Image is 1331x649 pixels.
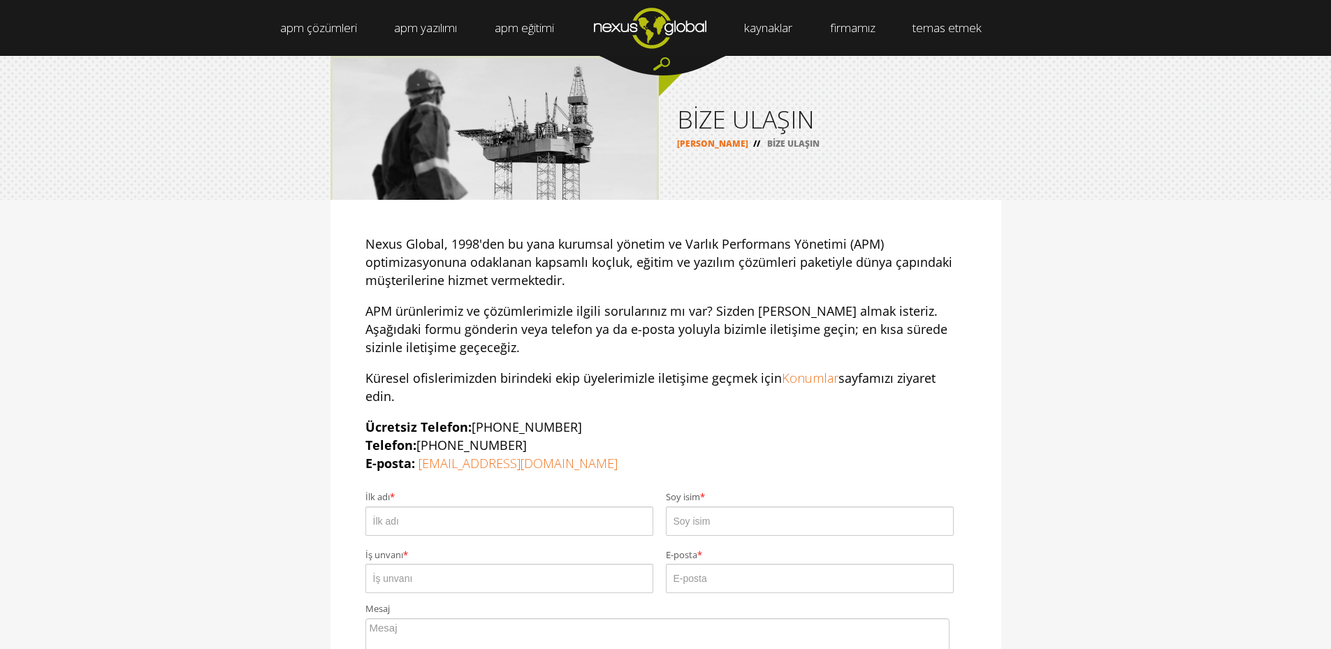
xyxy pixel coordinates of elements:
font: İlk adı [365,490,390,503]
font: // [753,138,760,150]
font: Ücretsiz Telefon: [365,418,472,435]
font: E-posta: [365,455,415,472]
a: Konumlar [782,370,838,386]
font: apm yazılımı [394,20,457,36]
a: [EMAIL_ADDRESS][DOMAIN_NAME] [419,455,618,472]
input: Soy isim [666,506,954,536]
input: E-posta [666,564,954,593]
font: temas etmek [912,20,982,36]
input: İlk adı [365,506,653,536]
a: [PERSON_NAME] [677,138,748,150]
font: Nexus Global, 1998'den bu yana kurumsal yönetim ve Varlık Performans Yönetimi (APM) optimizasyonu... [365,235,952,289]
font: APM ürünlerimiz ve çözümlerimizle ilgili sorularınız mı var? Sizden [PERSON_NAME] almak isteriz. ... [365,302,947,356]
font: kaynaklar [744,20,792,36]
input: İş unvanı [365,564,653,593]
font: [PHONE_NUMBER] [472,418,582,435]
font: firmamız [830,20,875,36]
font: apm eğitimi [495,20,554,36]
font: Soy isim [666,490,700,503]
font: Telefon: [365,437,416,453]
font: [PHONE_NUMBER] [416,437,527,453]
font: E-posta [666,548,697,561]
font: apm çözümleri [280,20,357,36]
font: Küresel ofislerimizden birindeki ekip üyelerimizle iletişime geçmek için [365,370,782,386]
font: Mesaj [365,602,390,615]
font: BİZE ULAŞIN [677,103,815,136]
font: İş unvanı [365,548,403,561]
